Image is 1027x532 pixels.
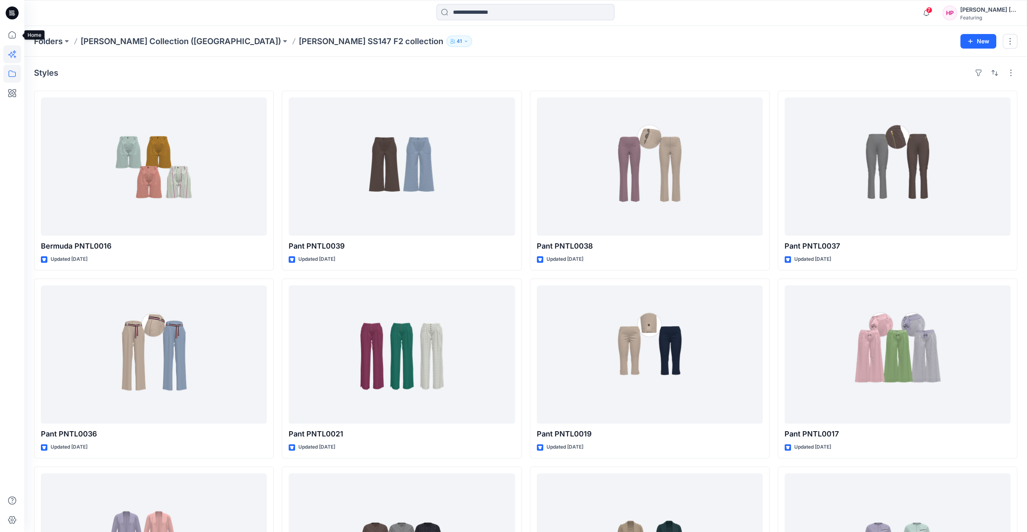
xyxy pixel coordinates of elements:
p: Pant PNTL0019 [537,428,763,440]
div: HP [942,6,957,20]
p: Updated [DATE] [298,443,335,451]
a: Pant PNTL0036 [41,285,267,423]
p: Pant PNTL0017 [785,428,1010,440]
a: Folders [34,36,63,47]
a: Pant PNTL0037 [785,98,1010,236]
p: Updated [DATE] [546,255,583,264]
a: [PERSON_NAME] Collection ([GEOGRAPHIC_DATA]) [81,36,281,47]
p: Updated [DATE] [794,255,831,264]
div: [PERSON_NAME] [PERSON_NAME] [960,5,1017,15]
h4: Styles [34,68,58,78]
a: Pant PNTL0021 [289,285,515,423]
a: Bermuda PNTL0016 [41,98,267,236]
p: Updated [DATE] [298,255,335,264]
p: Updated [DATE] [546,443,583,451]
div: Featuring [960,15,1017,21]
button: New [960,34,996,49]
a: Pant PNTL0017 [785,285,1010,423]
p: Updated [DATE] [51,443,87,451]
p: Bermuda PNTL0016 [41,240,267,252]
p: Pant PNTL0039 [289,240,515,252]
p: [PERSON_NAME] SS147 F2 collection [299,36,443,47]
a: Pant PNTL0019 [537,285,763,423]
button: 41 [447,36,472,47]
p: Updated [DATE] [51,255,87,264]
p: Pant PNTL0036 [41,428,267,440]
a: Pant PNTL0038 [537,98,763,236]
p: Updated [DATE] [794,443,831,451]
p: Pant PNTL0038 [537,240,763,252]
p: 41 [457,37,462,46]
span: 7 [926,7,932,13]
p: Pant PNTL0021 [289,428,515,440]
a: Pant PNTL0039 [289,98,515,236]
p: Pant PNTL0037 [785,240,1010,252]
